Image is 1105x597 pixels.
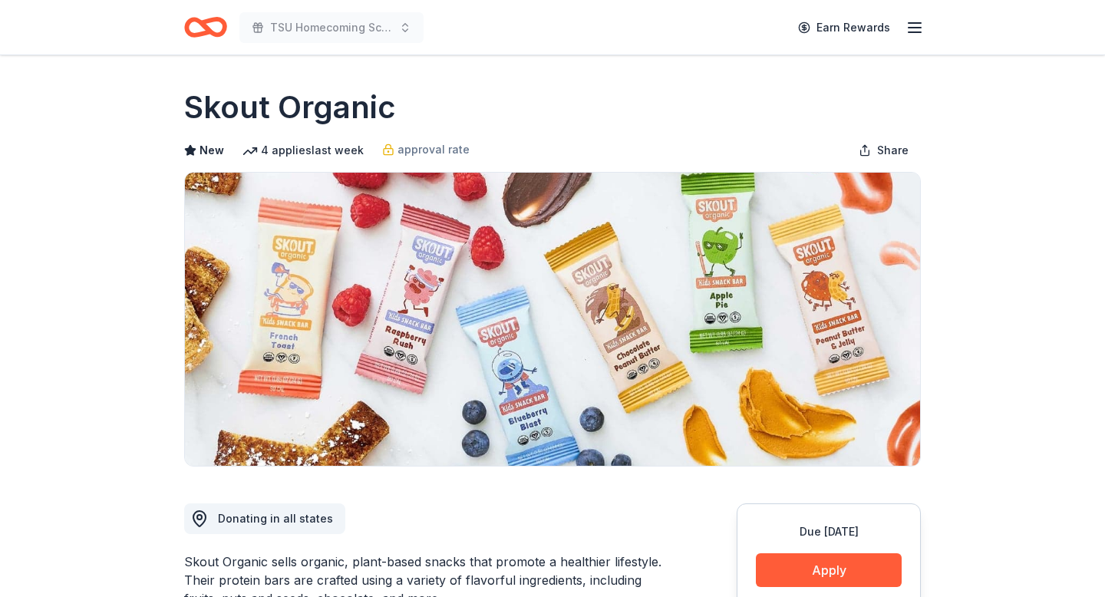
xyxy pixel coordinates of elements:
[756,553,902,587] button: Apply
[185,173,920,466] img: Image for Skout Organic
[846,135,921,166] button: Share
[756,523,902,541] div: Due [DATE]
[382,140,470,159] a: approval rate
[397,140,470,159] span: approval rate
[239,12,424,43] button: TSU Homecoming Scholarship Fundraiser
[242,141,364,160] div: 4 applies last week
[877,141,909,160] span: Share
[218,512,333,525] span: Donating in all states
[184,86,396,129] h1: Skout Organic
[184,9,227,45] a: Home
[789,14,899,41] a: Earn Rewards
[200,141,224,160] span: New
[270,18,393,37] span: TSU Homecoming Scholarship Fundraiser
